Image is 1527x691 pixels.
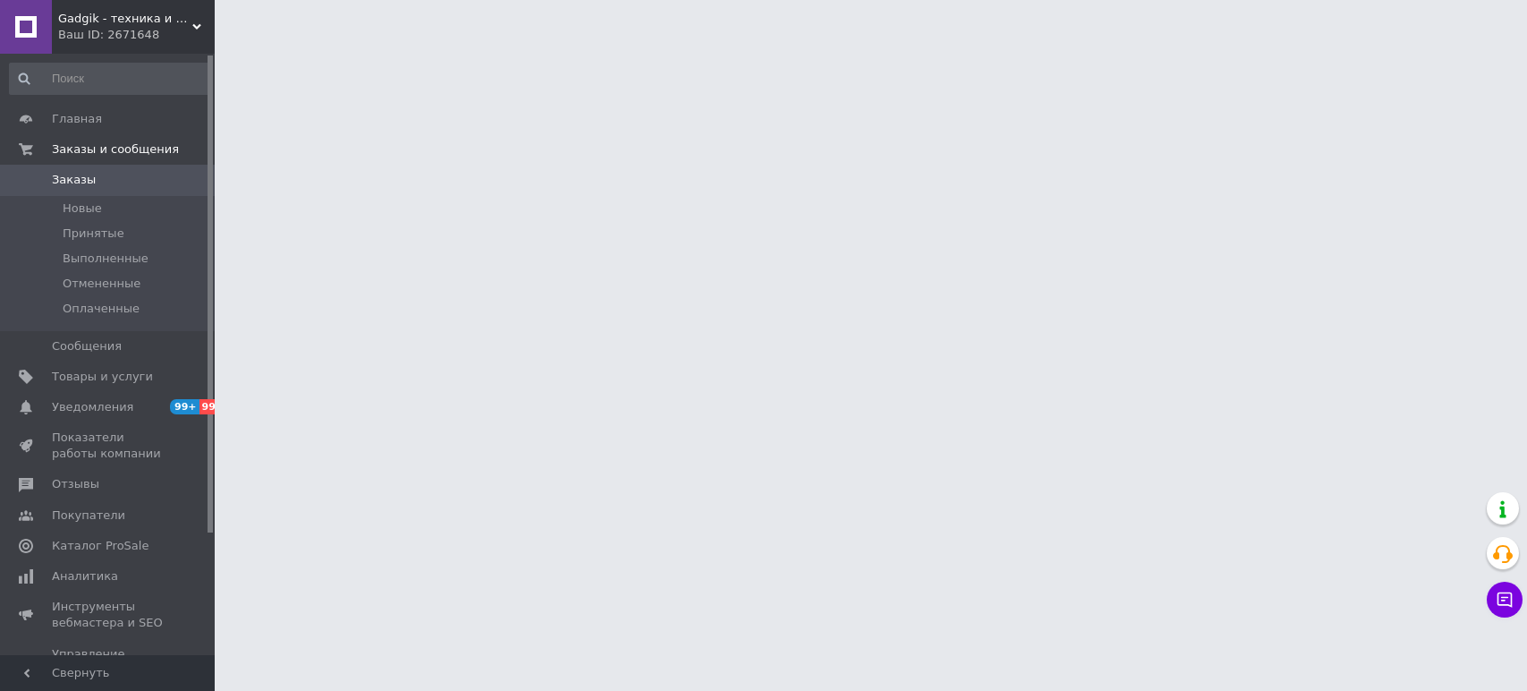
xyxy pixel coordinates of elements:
button: Чат с покупателем [1487,582,1523,618]
span: Управление сайтом [52,646,165,678]
span: Показатели работы компании [52,430,165,462]
span: 99+ [199,399,229,414]
div: Ваш ID: 2671648 [58,27,215,43]
span: Инструменты вебмастера и SEO [52,599,165,631]
span: Сообщения [52,338,122,354]
span: 99+ [170,399,199,414]
span: Выполненные [63,251,148,267]
span: Новые [63,200,102,217]
span: Отмененные [63,276,140,292]
span: Заказы [52,172,96,188]
span: Отзывы [52,476,99,492]
span: Покупатели [52,508,125,524]
span: Принятые [63,226,124,242]
span: Аналитика [52,568,118,584]
span: Главная [52,111,102,127]
span: Gadgik - техника и аксессуары [58,11,192,27]
span: Уведомления [52,399,133,415]
span: Товары и услуги [52,369,153,385]
input: Поиск [9,63,210,95]
span: Каталог ProSale [52,538,148,554]
span: Заказы и сообщения [52,141,179,158]
span: Оплаченные [63,301,140,317]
